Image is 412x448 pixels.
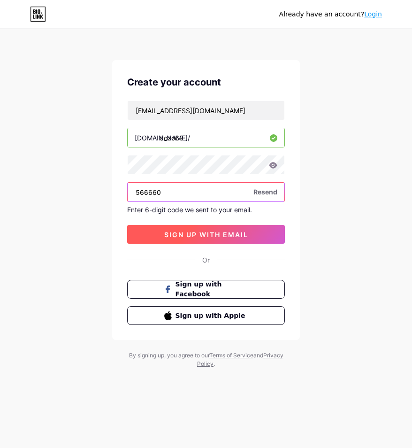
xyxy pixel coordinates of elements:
div: [DOMAIN_NAME]/ [135,133,190,143]
div: By signing up, you agree to our and . [126,351,286,368]
button: Sign up with Apple [127,306,285,325]
button: sign up with email [127,225,285,244]
input: username [128,128,284,147]
span: Sign up with Apple [175,311,248,321]
span: sign up with email [164,231,248,239]
span: Resend [253,187,277,197]
div: Or [202,255,210,265]
a: Terms of Service [209,352,253,359]
span: Sign up with Facebook [175,279,248,299]
input: Email [128,101,284,120]
button: Sign up with Facebook [127,280,285,299]
div: Create your account [127,75,285,89]
a: Login [364,10,382,18]
div: Already have an account? [279,9,382,19]
input: Paste login code [128,183,284,201]
div: Enter 6-digit code we sent to your email. [127,206,285,214]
